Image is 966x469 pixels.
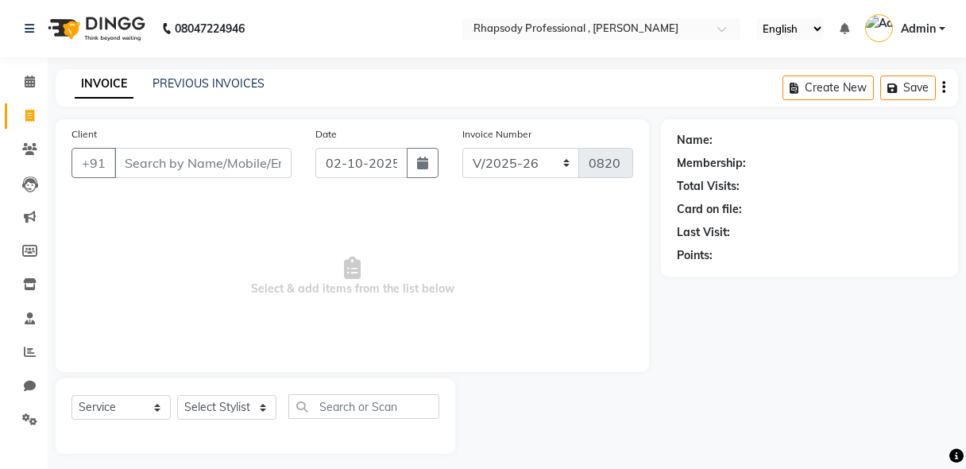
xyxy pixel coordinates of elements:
[677,132,713,149] div: Name:
[114,148,292,178] input: Search by Name/Mobile/Email/Code
[677,178,740,195] div: Total Visits:
[677,155,746,172] div: Membership:
[901,21,936,37] span: Admin
[865,14,893,42] img: Admin
[315,127,337,141] label: Date
[462,127,531,141] label: Invoice Number
[677,201,742,218] div: Card on file:
[71,197,633,356] span: Select & add items from the list below
[153,76,265,91] a: PREVIOUS INVOICES
[782,76,874,100] button: Create New
[677,224,730,241] div: Last Visit:
[75,70,133,99] a: INVOICE
[880,76,936,100] button: Save
[677,247,713,264] div: Points:
[71,127,97,141] label: Client
[175,6,245,51] b: 08047224946
[41,6,149,51] img: logo
[288,394,439,419] input: Search or Scan
[71,148,116,178] button: +91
